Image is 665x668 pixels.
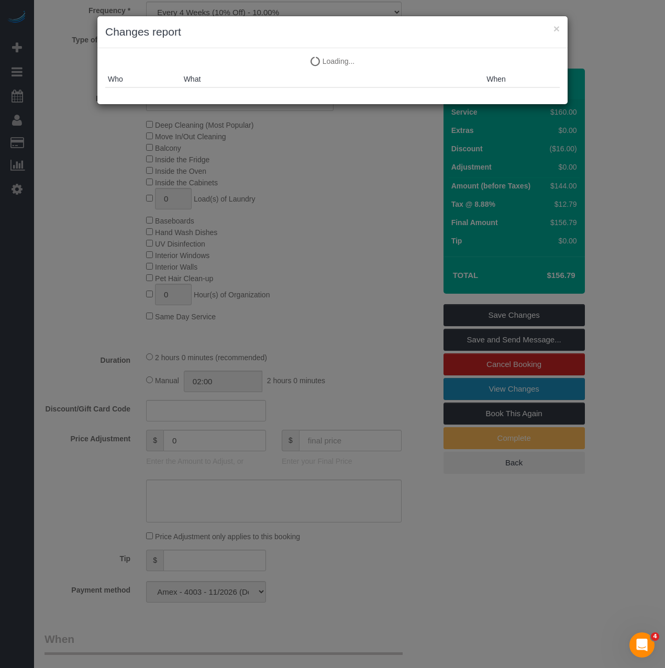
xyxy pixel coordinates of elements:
th: What [181,71,484,87]
iframe: Intercom live chat [629,632,655,658]
th: When [484,71,560,87]
h3: Changes report [105,24,560,40]
p: Loading... [105,56,560,66]
button: × [553,23,560,34]
sui-modal: Changes report [97,16,568,104]
span: 4 [651,632,659,641]
th: Who [105,71,181,87]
